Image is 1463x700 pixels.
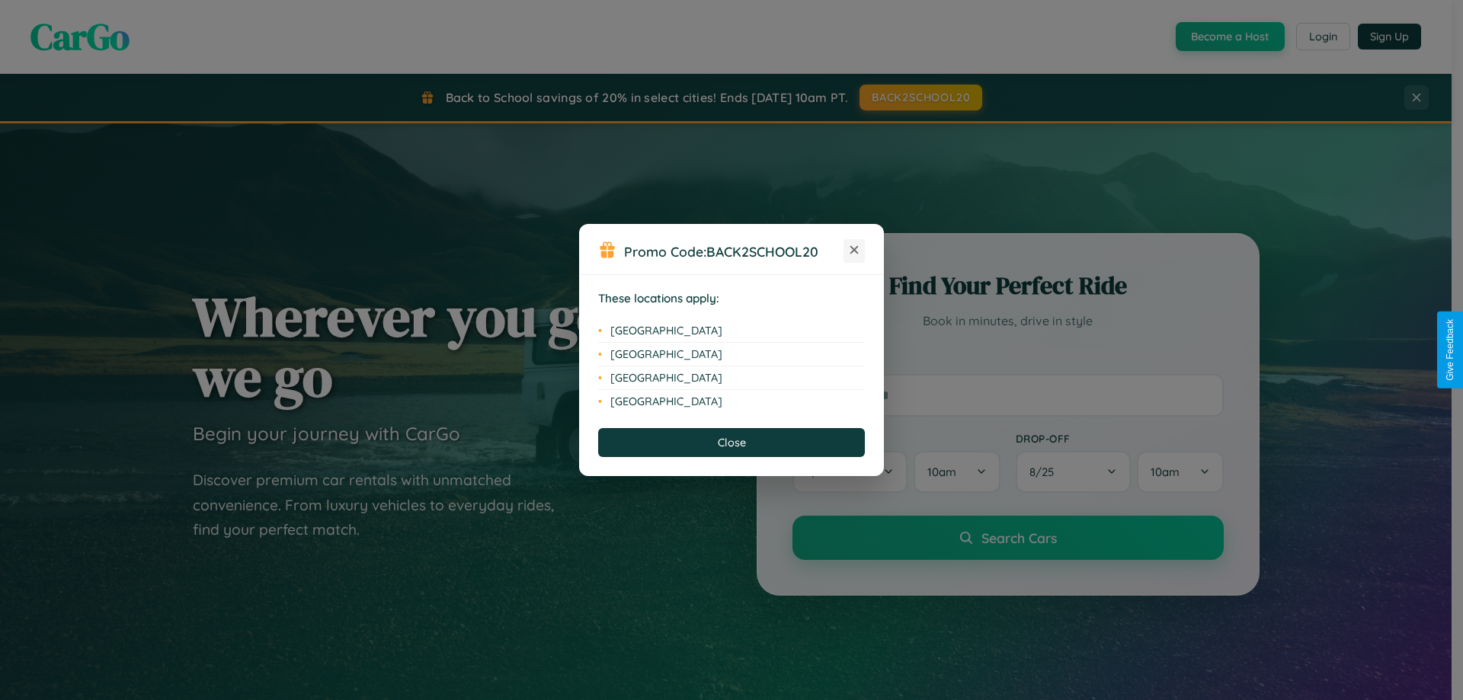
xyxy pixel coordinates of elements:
div: Give Feedback [1445,319,1455,381]
li: [GEOGRAPHIC_DATA] [598,366,865,390]
button: Close [598,428,865,457]
li: [GEOGRAPHIC_DATA] [598,343,865,366]
li: [GEOGRAPHIC_DATA] [598,390,865,413]
h3: Promo Code: [624,243,844,260]
li: [GEOGRAPHIC_DATA] [598,319,865,343]
b: BACK2SCHOOL20 [706,243,818,260]
strong: These locations apply: [598,291,719,305]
